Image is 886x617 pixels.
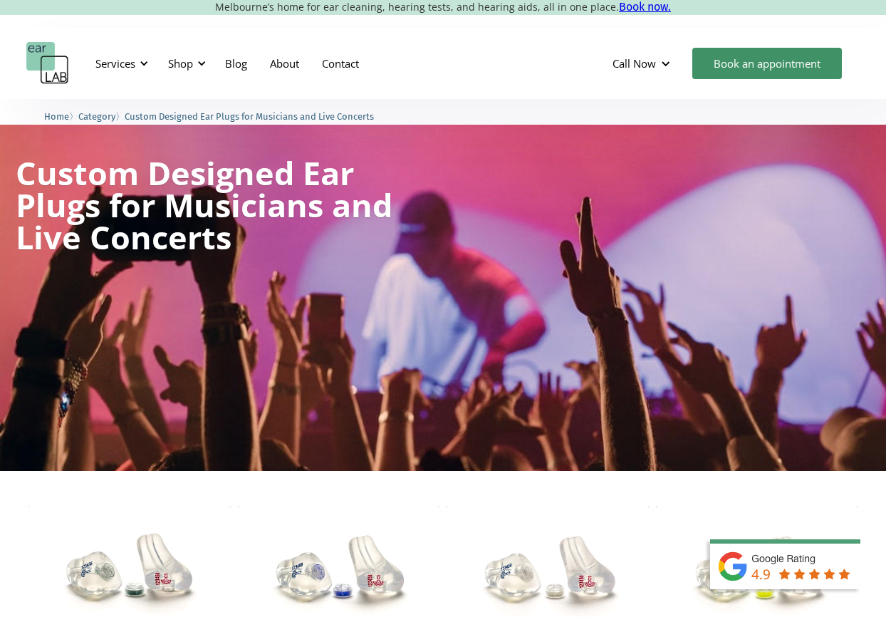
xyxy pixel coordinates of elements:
a: Blog [214,43,259,84]
a: Category [78,109,115,123]
a: home [26,42,69,85]
div: Services [87,42,152,85]
a: Home [44,109,69,123]
li: 〉 [44,109,78,124]
div: Call Now [613,56,656,71]
li: 〉 [78,109,125,124]
div: Services [95,56,135,71]
h1: Custom Designed Ear Plugs for Musicians and Live Concerts [16,157,395,253]
a: About [259,43,311,84]
div: Shop [160,42,210,85]
a: Book an appointment [692,48,842,79]
span: Custom Designed Ear Plugs for Musicians and Live Concerts [125,111,374,122]
div: Shop [168,56,193,71]
span: Home [44,111,69,122]
span: Category [78,111,115,122]
a: Contact [311,43,370,84]
a: Custom Designed Ear Plugs for Musicians and Live Concerts [125,109,374,123]
div: Call Now [601,42,685,85]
